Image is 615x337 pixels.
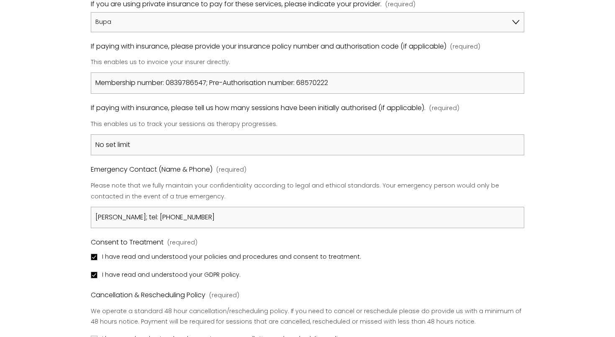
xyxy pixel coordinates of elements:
[91,237,164,249] span: Consent to Treatment
[91,41,446,53] span: If paying with insurance, please provide your insurance policy number and authorisation code (if ...
[91,102,425,114] span: If paying with insurance, please tell us how many sessions have been initially authorised (if app...
[102,270,241,280] span: I have read and understood your GDPR policy.
[91,289,205,301] span: Cancellation & Rescheduling Policy
[91,254,97,260] input: I have read and understood your policies and procedures and consent to treatment.
[450,41,480,52] span: (required)
[91,164,213,176] span: Emergency Contact (Name & Phone)
[91,54,524,71] p: This enables us to invoice your insurer directly.
[91,178,524,205] p: Please note that we fully maintain your confidentiality according to legal and ethical standards....
[102,252,361,262] span: I have read and understood your policies and procedures and consent to treatment.
[429,103,459,114] span: (required)
[91,272,97,278] input: I have read and understood your GDPR policy.
[91,116,524,133] p: This enables us to track your sessions as therapy progresses.
[216,165,246,175] span: (required)
[91,12,524,32] select: If you are using private insurance to pay for these services, please indicate your provider.
[91,303,524,330] p: We operate a standard 48 hour cancellation/rescheduling policy. If you need to cancel or reschedu...
[209,290,239,301] span: (required)
[167,237,197,248] span: (required)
